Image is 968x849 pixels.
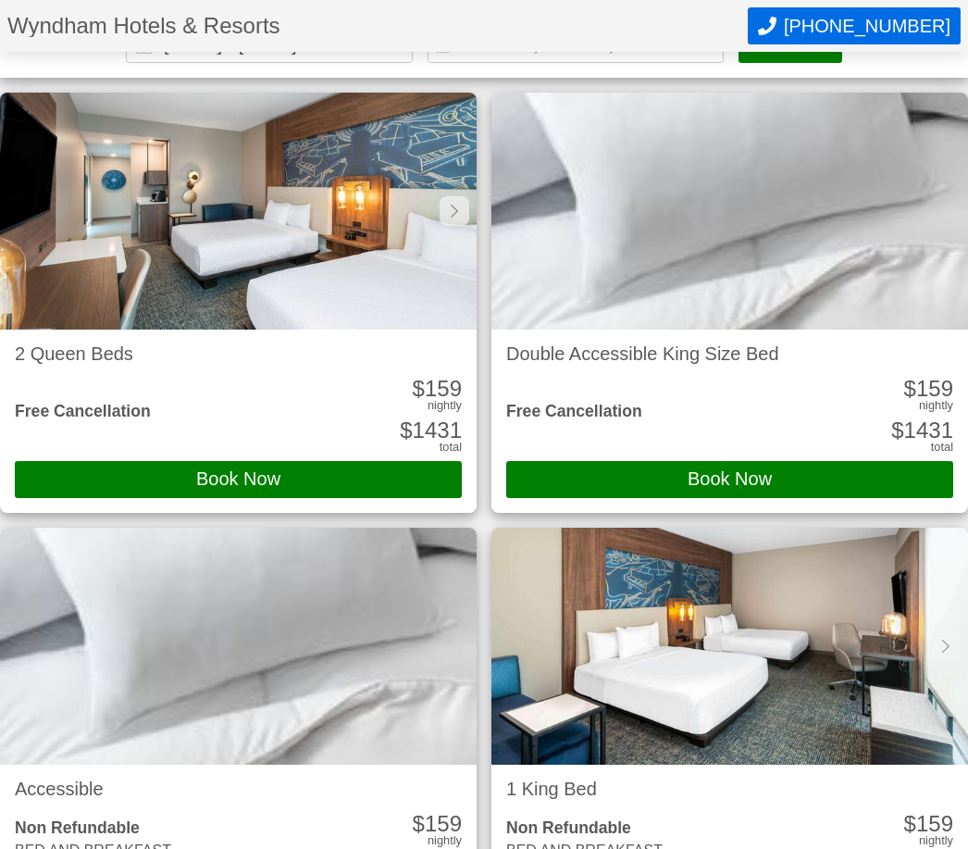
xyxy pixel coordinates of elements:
button: Book Now [15,461,462,498]
div: nightly [919,835,953,847]
h2: 2 Queen Beds [15,344,462,363]
div: total [931,442,953,454]
div: 5 rooms, 2 adults, 0 children [466,35,699,54]
span: $ [904,811,916,836]
span: $ [413,376,425,401]
div: 159 [413,378,462,400]
div: Non Refundable [506,820,770,837]
h2: 1 King Bed [506,780,953,798]
span: $ [400,418,412,443]
span: $ [891,418,903,443]
div: Free Cancellation [506,404,642,420]
h1: Wyndham Hotels & Resorts [7,15,748,37]
h2: Accessible [15,780,462,798]
div: Non Refundable [15,820,279,837]
div: 1431 [891,419,953,442]
span: $ [904,376,916,401]
div: 159 [904,378,953,400]
h2: Double Accessible King Size Bed [506,344,953,363]
span: $ [413,811,425,836]
div: Free Cancellation [15,404,151,420]
img: pillows-fallback.jpeg [491,93,968,330]
div: nightly [428,400,462,412]
div: 1431 [400,419,462,442]
div: total [440,442,462,454]
div: nightly [428,835,462,847]
button: Book Now [506,461,953,498]
div: nightly [919,400,953,412]
div: 159 [904,813,953,835]
div: 159 [413,813,462,835]
img: 1 King Bed [491,528,968,765]
span: [PHONE_NUMBER] [784,16,950,37]
button: Call [748,7,961,44]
